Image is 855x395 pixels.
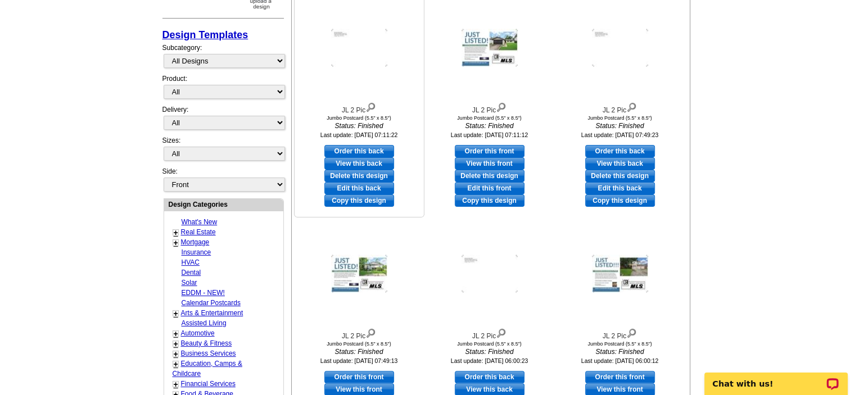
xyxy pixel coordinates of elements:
div: Jumbo Postcard (5.5" x 8.5") [297,341,421,347]
a: use this design [585,371,655,383]
a: Solar [182,279,197,287]
a: Financial Services [181,380,236,388]
a: Copy this design [585,194,655,207]
a: Delete this design [324,170,394,182]
a: Assisted Living [182,319,227,327]
i: Status: Finished [297,121,421,131]
div: Delivery: [162,105,284,135]
a: + [174,238,178,247]
a: Automotive [181,329,215,337]
a: Education, Camps & Childcare [173,360,242,378]
small: Last update: [DATE] 07:49:23 [581,131,659,138]
div: Sizes: [162,135,284,166]
a: View this back [585,157,655,170]
div: Jumbo Postcard (5.5" x 8.5") [558,341,682,347]
img: JL 2 Pic [331,29,387,67]
a: Delete this design [455,170,524,182]
a: Arts & Entertainment [181,309,243,317]
div: Jumbo Postcard (5.5" x 8.5") [428,115,551,121]
a: Mortgage [181,238,210,246]
iframe: LiveChat chat widget [697,360,855,395]
img: view design details [626,100,637,112]
a: Copy this design [455,194,524,207]
small: Last update: [DATE] 07:11:12 [451,131,528,138]
i: Status: Finished [297,347,421,357]
img: JL 2 Pic [592,255,648,293]
div: Subcategory: [162,43,284,74]
img: JL 2 Pic [462,29,518,67]
div: Jumbo Postcard (5.5" x 8.5") [297,115,421,121]
a: edit this design [585,182,655,194]
i: Status: Finished [558,121,682,131]
a: Dental [182,269,201,276]
img: view design details [496,326,506,338]
a: edit this design [455,182,524,194]
a: Delete this design [585,170,655,182]
div: JL 2 Pic [558,100,682,115]
img: view design details [626,326,637,338]
a: + [174,360,178,369]
img: JL 2 Pic [592,29,648,67]
a: edit this design [324,182,394,194]
a: Business Services [181,349,236,357]
div: Design Categories [164,199,283,210]
small: Last update: [DATE] 07:11:22 [320,131,398,138]
a: + [174,309,178,318]
a: + [174,228,178,237]
a: use this design [585,145,655,157]
i: Status: Finished [428,347,551,357]
div: JL 2 Pic [428,100,551,115]
small: Last update: [DATE] 06:00:23 [451,357,528,364]
img: JL 2 Pic [462,255,518,293]
div: Jumbo Postcard (5.5" x 8.5") [428,341,551,347]
a: Real Estate [181,228,216,236]
a: + [174,349,178,358]
a: View this back [324,157,394,170]
i: Status: Finished [558,347,682,357]
a: View this front [455,157,524,170]
i: Status: Finished [428,121,551,131]
a: EDDM - NEW! [182,289,225,297]
a: Copy this design [324,194,394,207]
div: JL 2 Pic [558,326,682,341]
img: view design details [365,326,376,338]
div: Side: [162,166,284,193]
a: HVAC [182,258,200,266]
div: JL 2 Pic [297,100,421,115]
a: Calendar Postcards [182,299,241,307]
a: Beauty & Fitness [181,339,232,347]
a: + [174,380,178,389]
a: What's New [182,218,218,226]
a: use this design [324,371,394,383]
a: use this design [455,371,524,383]
a: use this design [455,145,524,157]
div: Jumbo Postcard (5.5" x 8.5") [558,115,682,121]
div: JL 2 Pic [428,326,551,341]
a: + [174,339,178,348]
a: Insurance [182,248,211,256]
img: JL 2 Pic [331,255,387,293]
div: JL 2 Pic [297,326,421,341]
a: + [174,329,178,338]
div: Product: [162,74,284,105]
a: use this design [324,145,394,157]
a: Design Templates [162,29,248,40]
img: view design details [365,100,376,112]
small: Last update: [DATE] 06:00:12 [581,357,659,364]
img: view design details [496,100,506,112]
small: Last update: [DATE] 07:49:13 [320,357,398,364]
